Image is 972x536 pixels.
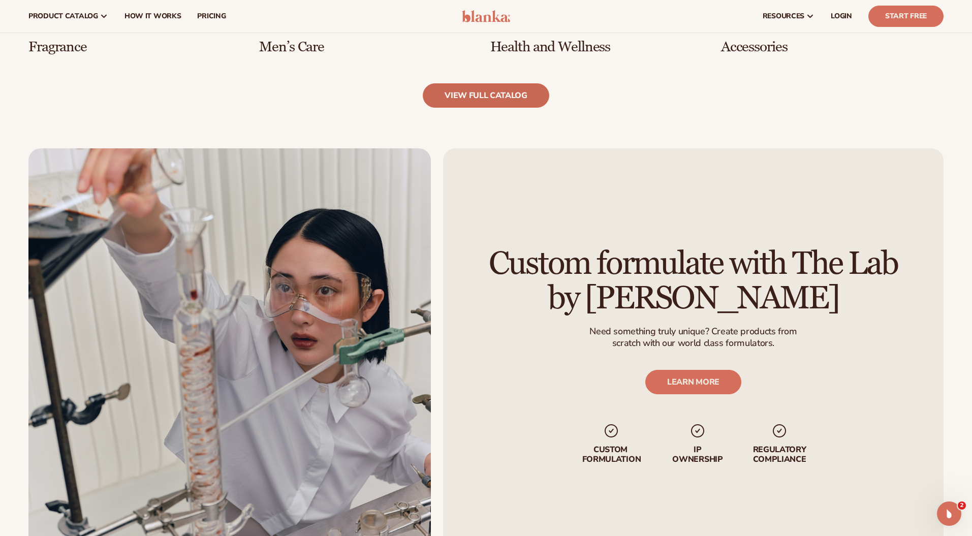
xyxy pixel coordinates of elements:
p: Custom formulation [580,445,643,464]
span: resources [763,12,804,20]
span: pricing [197,12,226,20]
img: checkmark_svg [689,423,706,439]
a: view full catalog [423,83,549,108]
p: scratch with our world class formulators. [589,338,797,350]
iframe: Intercom live chat [937,501,961,526]
img: checkmark_svg [771,423,788,439]
span: LOGIN [831,12,852,20]
span: How It Works [124,12,181,20]
span: product catalog [28,12,98,20]
img: logo [462,10,510,22]
span: 2 [958,501,966,510]
p: regulatory compliance [752,445,807,464]
a: LEARN MORE [645,370,741,394]
a: Start Free [868,6,944,27]
img: checkmark_svg [604,423,620,439]
p: Need something truly unique? Create products from [589,326,797,337]
p: IP Ownership [672,445,724,464]
h2: Custom formulate with The Lab by [PERSON_NAME] [472,247,915,316]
